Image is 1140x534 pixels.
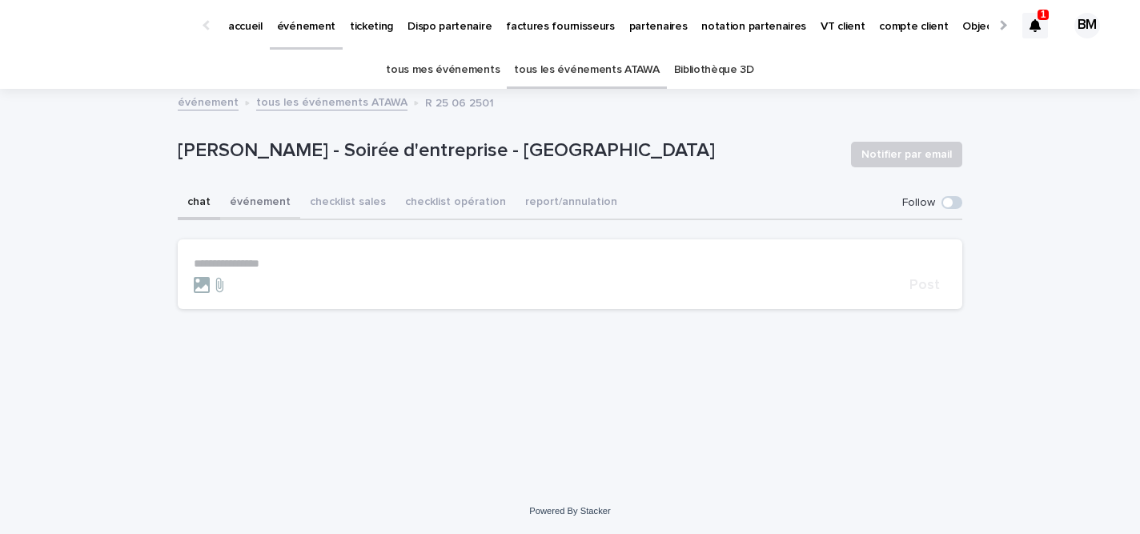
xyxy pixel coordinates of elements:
a: Bibliothèque 3D [674,51,754,89]
a: tous les événements ATAWA [514,51,659,89]
a: Powered By Stacker [529,506,610,516]
span: Post [909,278,940,292]
button: report/annulation [516,187,627,220]
span: Notifier par email [861,147,952,163]
button: événement [220,187,300,220]
a: tous mes événements [386,51,500,89]
button: Notifier par email [851,142,962,167]
button: checklist opération [395,187,516,220]
div: BM [1074,13,1100,38]
button: checklist sales [300,187,395,220]
p: [PERSON_NAME] - Soirée d'entreprise - [GEOGRAPHIC_DATA] [178,139,838,163]
button: chat [178,187,220,220]
button: Post [903,278,946,292]
p: 1 [1041,9,1046,20]
div: 1 [1022,13,1048,38]
a: tous les événements ATAWA [256,92,407,110]
img: Ls34BcGeRexTGTNfXpUC [32,10,187,42]
p: Follow [902,196,935,210]
a: événement [178,92,239,110]
p: R 25 06 2501 [425,93,494,110]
